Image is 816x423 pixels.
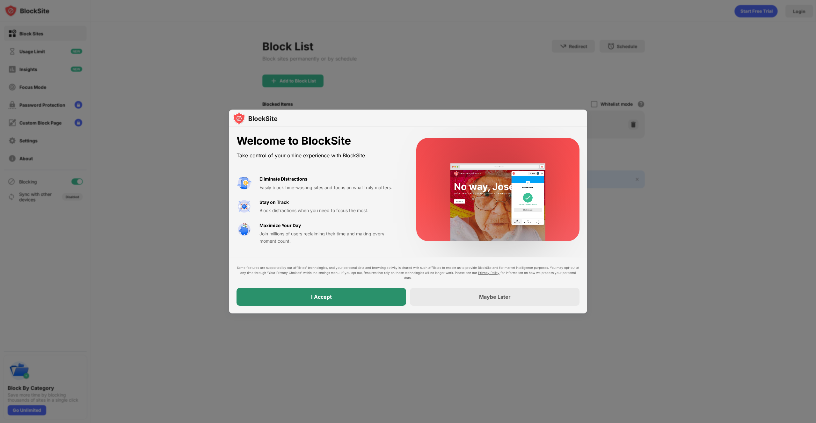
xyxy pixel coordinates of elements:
[237,176,252,191] img: value-avoid-distractions.svg
[237,151,401,160] div: Take control of your online experience with BlockSite.
[479,294,511,300] div: Maybe Later
[237,134,401,147] div: Welcome to BlockSite
[237,199,252,214] img: value-focus.svg
[259,207,401,214] div: Block distractions when you need to focus the most.
[237,265,579,280] div: Some features are supported by our affiliates’ technologies, and your personal data and browsing ...
[259,222,301,229] div: Maximize Your Day
[478,271,499,275] a: Privacy Policy
[259,184,401,191] div: Easily block time-wasting sites and focus on what truly matters.
[311,294,332,300] div: I Accept
[233,112,278,125] img: logo-blocksite.svg
[259,176,308,183] div: Eliminate Distractions
[259,199,289,206] div: Stay on Track
[259,230,401,245] div: Join millions of users reclaiming their time and making every moment count.
[237,222,252,237] img: value-safe-time.svg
